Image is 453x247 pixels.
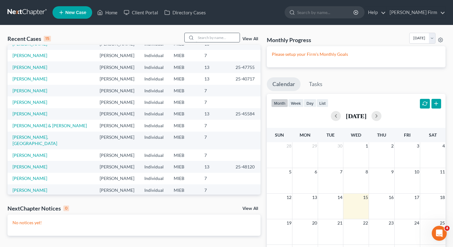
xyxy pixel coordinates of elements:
span: New Case [65,10,86,15]
td: MIEB [169,132,199,149]
td: MIEB [169,96,199,108]
a: Home [94,7,121,18]
span: 4 [442,142,446,150]
td: MIEB [169,73,199,85]
td: 7 [199,85,231,96]
td: 13 [199,161,231,172]
a: View All [242,206,258,211]
div: 0 [63,206,69,211]
td: [PERSON_NAME] [95,73,139,85]
p: Please setup your Firm's Monthly Goals [272,51,441,57]
td: [PERSON_NAME] [95,173,139,184]
td: Individual [139,149,169,161]
span: Wed [351,132,361,138]
td: [PERSON_NAME] [95,120,139,131]
td: [PERSON_NAME] [95,61,139,73]
a: [PERSON_NAME] [12,65,47,70]
a: [PERSON_NAME] [12,99,47,105]
td: Individual [139,50,169,61]
span: 21 [337,219,343,227]
a: [PERSON_NAME] [12,88,47,93]
span: 1 [365,142,369,150]
td: MIEB [169,108,199,120]
td: 7 [199,120,231,131]
span: 11 [439,168,446,176]
td: MIEB [169,85,199,96]
h2: [DATE] [346,113,366,119]
td: [PERSON_NAME] [95,149,139,161]
span: Thu [377,132,386,138]
span: 10 [414,168,420,176]
span: 6 [314,168,318,176]
span: 25 [439,219,446,227]
a: [PERSON_NAME] [12,76,47,81]
span: 18 [439,194,446,201]
td: MIEB [169,50,199,61]
span: 7 [339,168,343,176]
td: [PERSON_NAME] [95,96,139,108]
td: 13 [199,108,231,120]
button: week [288,99,304,107]
td: 25-45584 [231,108,261,120]
a: [PERSON_NAME] [12,164,47,169]
span: 13 [311,194,318,201]
span: 20 [311,219,318,227]
span: 23 [388,219,394,227]
a: [PERSON_NAME], [GEOGRAPHIC_DATA] [12,134,57,146]
a: [PERSON_NAME] [12,187,47,193]
a: [PERSON_NAME] Firm [386,7,445,18]
a: [PERSON_NAME] & [PERSON_NAME] [12,123,87,128]
td: Individual [139,108,169,120]
td: Individual [139,120,169,131]
span: Fri [404,132,411,138]
td: [PERSON_NAME] [95,85,139,96]
input: Search by name... [196,33,240,42]
td: [PERSON_NAME] [95,132,139,149]
div: 15 [44,36,51,41]
td: [PERSON_NAME] [95,184,139,196]
td: MIEB [169,173,199,184]
span: 3 [416,142,420,150]
td: 25-47755 [231,61,261,73]
td: [PERSON_NAME] [95,50,139,61]
td: 7 [199,173,231,184]
td: 7 [199,184,231,196]
td: 7 [199,149,231,161]
span: 2 [391,142,394,150]
a: [PERSON_NAME] [12,111,47,116]
div: NextChapter Notices [7,205,69,212]
span: 16 [388,194,394,201]
span: 14 [337,194,343,201]
iframe: Intercom live chat [432,226,447,241]
span: Sat [429,132,437,138]
span: 30 [337,142,343,150]
td: 13 [199,61,231,73]
button: list [316,99,328,107]
span: 12 [286,194,292,201]
span: 4 [445,226,450,231]
button: month [271,99,288,107]
td: Individual [139,61,169,73]
span: 22 [362,219,369,227]
p: No notices yet! [12,220,256,226]
td: MIEB [169,120,199,131]
span: 19 [286,219,292,227]
td: 7 [199,132,231,149]
span: Mon [300,132,311,138]
td: 13 [199,73,231,85]
a: Directory Cases [161,7,209,18]
a: View All [242,37,258,41]
td: Individual [139,132,169,149]
td: Individual [139,85,169,96]
input: Search by name... [297,7,354,18]
button: day [304,99,316,107]
a: [PERSON_NAME] [12,41,47,46]
span: 24 [414,219,420,227]
span: 17 [414,194,420,201]
td: Individual [139,184,169,196]
a: Client Portal [121,7,161,18]
a: Tasks [303,77,328,91]
span: Tue [326,132,335,138]
td: MIEB [169,161,199,172]
td: [PERSON_NAME] [95,108,139,120]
